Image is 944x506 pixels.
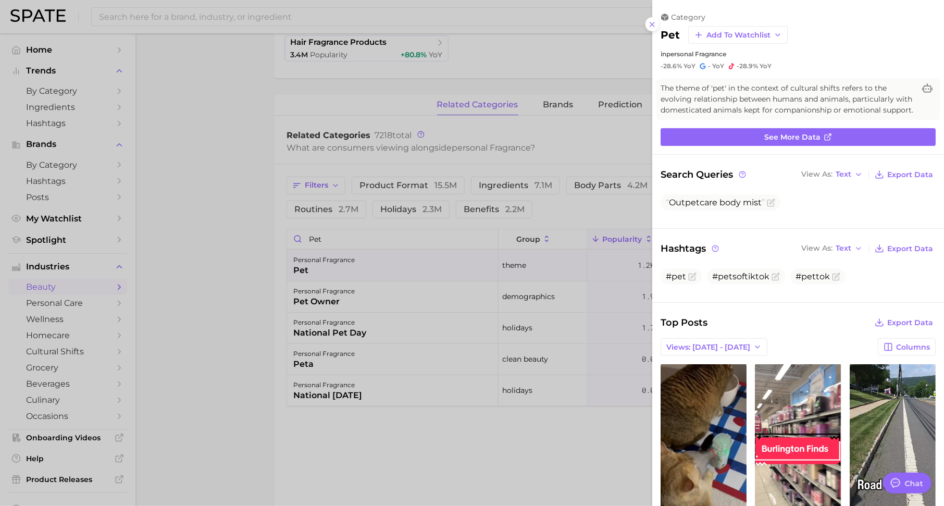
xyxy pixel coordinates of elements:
[799,168,865,181] button: View AsText
[661,62,682,70] span: -28.6%
[661,128,936,146] a: See more data
[661,167,748,182] span: Search Queries
[712,62,724,70] span: YoY
[836,245,851,251] span: Text
[671,13,705,22] span: category
[661,50,936,58] div: in
[767,199,775,207] button: Flag as miscategorized or irrelevant
[896,343,930,352] span: Columns
[887,244,933,253] span: Export Data
[801,245,833,251] span: View As
[685,198,700,207] span: pet
[684,62,695,70] span: YoY
[872,167,936,182] button: Export Data
[661,338,767,356] button: Views: [DATE] - [DATE]
[832,273,840,281] button: Flag as miscategorized or irrelevant
[666,271,686,281] span: #pet
[878,338,936,356] button: Columns
[712,271,769,281] span: #petsoftiktok
[666,198,765,207] span: Out care body mist
[661,241,721,256] span: Hashtags
[764,133,821,142] span: See more data
[772,273,780,281] button: Flag as miscategorized or irrelevant
[688,26,788,44] button: Add to Watchlist
[760,62,772,70] span: YoY
[737,62,758,70] span: -28.9%
[661,83,915,116] span: The theme of 'pet' in the context of cultural shifts refers to the evolving relationship between ...
[836,171,851,177] span: Text
[708,62,711,70] span: -
[872,315,936,330] button: Export Data
[801,171,833,177] span: View As
[661,29,680,41] h2: pet
[887,318,933,327] span: Export Data
[799,242,865,255] button: View AsText
[666,50,726,58] span: personal fragrance
[688,273,697,281] button: Flag as miscategorized or irrelevant
[872,241,936,256] button: Export Data
[796,271,830,281] span: #pettok
[661,315,707,330] span: Top Posts
[887,170,933,179] span: Export Data
[706,31,771,40] span: Add to Watchlist
[666,343,750,352] span: Views: [DATE] - [DATE]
